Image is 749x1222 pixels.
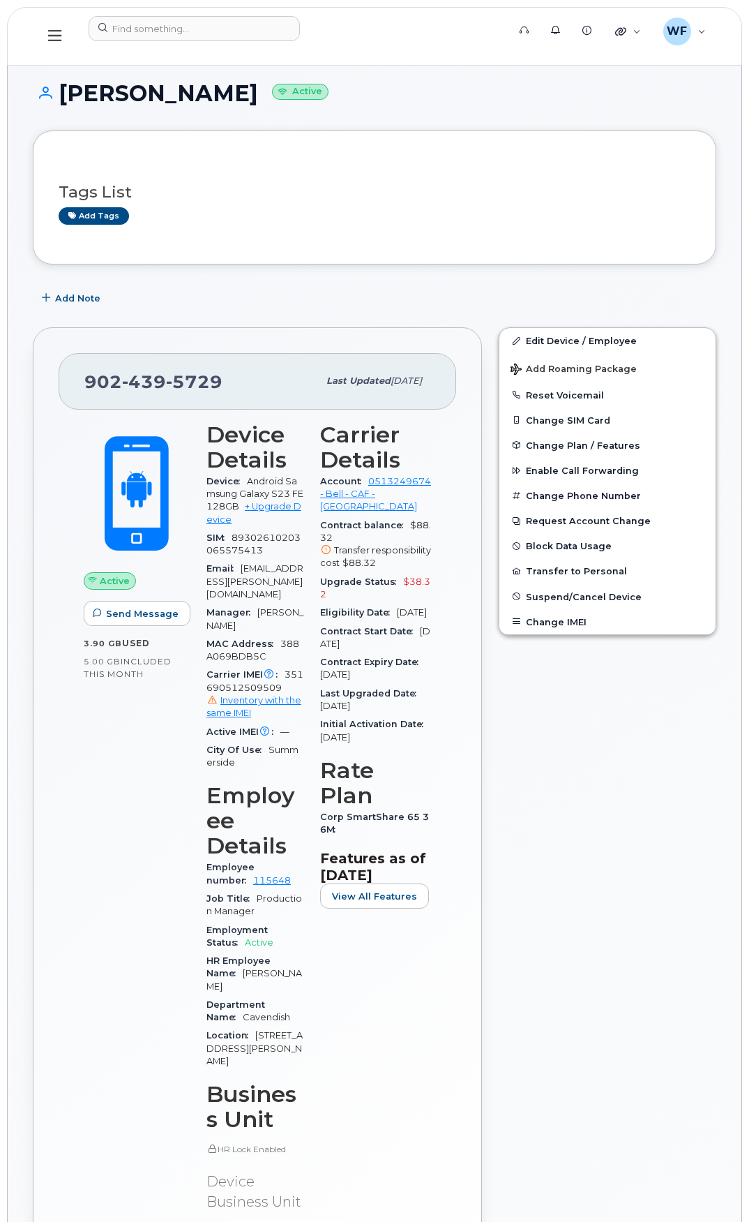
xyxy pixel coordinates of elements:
[206,532,301,556] span: 89302610203065575413
[320,476,368,486] span: Account
[84,657,121,666] span: 5.00 GB
[206,476,303,512] span: Android Samsung Galaxy S23 FE 128GB
[84,371,222,392] span: 902
[122,371,166,392] span: 439
[499,458,716,483] button: Enable Call Forwarding
[59,207,129,225] a: Add tags
[320,719,430,729] span: Initial Activation Date
[206,607,257,618] span: Manager
[499,433,716,458] button: Change Plan / Features
[391,375,422,386] span: [DATE]
[320,545,431,568] span: Transfer responsibility cost
[499,483,716,508] button: Change Phone Number
[243,1012,290,1022] span: Cavendish
[320,758,431,808] h3: Rate Plan
[206,893,257,904] span: Job Title
[122,638,150,648] span: used
[320,884,429,909] button: View All Features
[59,184,690,201] h3: Tags List
[100,574,130,588] span: Active
[526,465,639,476] span: Enable Call Forwarding
[320,520,410,530] span: Contract balance
[320,626,420,636] span: Contract Start Date
[206,968,302,991] span: [PERSON_NAME]
[84,656,172,679] span: included this month
[206,1143,303,1155] p: HR Lock Enabled
[499,609,716,634] button: Change IMEI
[499,354,716,382] button: Add Roaming Package
[272,84,328,100] small: Active
[166,371,222,392] span: 5729
[332,890,417,903] span: View All Features
[253,875,291,886] a: 115648
[320,669,350,680] span: [DATE]
[33,81,716,105] h1: [PERSON_NAME]
[320,701,350,711] span: [DATE]
[206,532,232,543] span: SIM
[206,1030,303,1066] span: [STREET_ADDRESS][PERSON_NAME]
[206,422,303,472] h3: Device Details
[320,422,431,472] h3: Carrier Details
[320,576,403,587] span: Upgrade Status
[320,812,429,835] span: Corp SmartShare 65 36M
[320,626,430,649] span: [DATE]
[84,639,122,648] span: 3.90 GB
[320,520,431,570] span: $88.32
[510,364,637,377] span: Add Roaming Package
[206,695,301,718] a: Inventory with the same IMEI
[526,591,642,602] span: Suspend/Cancel Device
[499,584,716,609] button: Suspend/Cancel Device
[499,408,716,433] button: Change SIM Card
[326,375,391,386] span: Last updated
[526,440,640,450] span: Change Plan / Features
[206,501,301,524] a: + Upgrade Device
[206,955,271,978] span: HR Employee Name
[320,850,431,884] h3: Features as of [DATE]
[320,607,397,618] span: Eligibility Date
[206,999,265,1022] span: Department Name
[320,688,423,699] span: Last Upgraded Date
[499,558,716,583] button: Transfer to Personal
[206,563,241,574] span: Email
[206,1172,303,1212] p: Device Business Unit
[280,727,289,737] span: —
[206,639,280,649] span: MAC Address
[206,669,303,720] span: 351690512509509
[206,1030,255,1041] span: Location
[206,925,268,948] span: Employment Status
[499,533,716,558] button: Block Data Usage
[397,607,427,618] span: [DATE]
[206,727,280,737] span: Active IMEI
[320,657,425,667] span: Contract Expiry Date
[245,937,273,948] span: Active
[206,607,303,630] span: [PERSON_NAME]
[499,508,716,533] button: Request Account Change
[320,732,350,743] span: [DATE]
[206,862,255,885] span: Employee number
[342,558,376,568] span: $88.32
[499,328,716,353] a: Edit Device / Employee
[206,745,268,755] span: City Of Use
[206,1082,303,1132] h3: Business Unit
[206,669,285,680] span: Carrier IMEI
[320,476,431,512] a: 0513249674 - Bell - CAF - [GEOGRAPHIC_DATA]
[33,285,112,311] button: Add Note
[206,563,303,599] span: [EMAIL_ADDRESS][PERSON_NAME][DOMAIN_NAME]
[206,783,303,858] h3: Employee Details
[84,601,190,626] button: Send Message
[55,292,100,305] span: Add Note
[106,607,179,620] span: Send Message
[499,382,716,408] button: Reset Voicemail
[206,476,247,486] span: Device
